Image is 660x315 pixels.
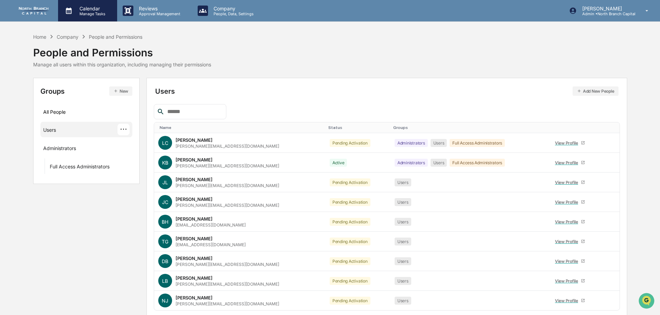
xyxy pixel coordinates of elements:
[7,101,12,106] div: 🔎
[552,256,588,267] a: View Profile
[550,125,604,130] div: Toggle SortBy
[49,117,84,122] a: Powered byPylon
[43,127,56,135] div: Users
[162,258,168,264] span: DB
[552,216,588,227] a: View Profile
[162,179,168,185] span: JL
[330,297,370,305] div: Pending Activation
[450,139,505,147] div: Full Access Administrators
[23,60,87,65] div: We're available if you need us!
[555,140,581,146] div: View Profile
[33,62,211,67] div: Manage all users within this organization, including managing their permissions
[330,178,370,186] div: Pending Activation
[57,87,86,94] span: Attestations
[176,157,213,163] div: [PERSON_NAME]
[74,11,109,16] p: Manage Tasks
[17,7,50,15] img: logo
[330,159,347,167] div: Active
[117,55,126,63] button: Start new chat
[162,160,168,166] span: KB
[552,295,588,306] a: View Profile
[552,157,588,168] a: View Profile
[176,163,279,168] div: [PERSON_NAME][EMAIL_ADDRESS][DOMAIN_NAME]
[89,34,142,40] div: People and Permissions
[4,84,47,97] a: 🖐️Preclearance
[162,239,168,244] span: TG
[393,125,545,130] div: Toggle SortBy
[552,138,588,148] a: View Profile
[395,198,411,206] div: Users
[162,278,168,284] span: LB
[555,239,581,244] div: View Profile
[133,6,184,11] p: Reviews
[395,178,411,186] div: Users
[552,177,588,188] a: View Profile
[69,117,84,122] span: Pylon
[176,295,213,300] div: [PERSON_NAME]
[176,281,279,287] div: [PERSON_NAME][EMAIL_ADDRESS][DOMAIN_NAME]
[577,11,635,16] p: Admin • North Branch Capital
[577,6,635,11] p: [PERSON_NAME]
[155,86,619,96] div: Users
[109,86,132,96] button: New
[23,53,113,60] div: Start new chat
[555,298,581,303] div: View Profile
[552,236,588,247] a: View Profile
[33,34,46,40] div: Home
[14,100,44,107] span: Data Lookup
[7,53,19,65] img: 1746055101610-c473b297-6a78-478c-a979-82029cc54cd1
[117,124,130,135] div: ···
[208,11,257,16] p: People, Data, Settings
[555,278,581,284] div: View Profile
[555,200,581,205] div: View Profile
[33,41,211,59] div: People and Permissions
[176,196,213,202] div: [PERSON_NAME]
[176,256,213,261] div: [PERSON_NAME]
[7,88,12,93] div: 🖐️
[176,203,279,208] div: [PERSON_NAME][EMAIL_ADDRESS][DOMAIN_NAME]
[395,257,411,265] div: Users
[133,11,184,16] p: Approval Management
[162,199,168,205] span: JC
[176,242,246,247] div: [EMAIL_ADDRESS][DOMAIN_NAME]
[555,259,581,264] div: View Profile
[395,218,411,226] div: Users
[612,125,616,130] div: Toggle SortBy
[328,125,388,130] div: Toggle SortBy
[638,292,657,311] iframe: Open customer support
[431,159,447,167] div: Users
[57,34,78,40] div: Company
[176,236,213,241] div: [PERSON_NAME]
[74,6,109,11] p: Calendar
[552,197,588,207] a: View Profile
[176,216,213,222] div: [PERSON_NAME]
[555,160,581,165] div: View Profile
[43,145,76,154] div: Administrators
[330,238,370,245] div: Pending Activation
[330,198,370,206] div: Pending Activation
[555,180,581,185] div: View Profile
[43,106,130,118] div: All People
[162,140,168,146] span: LC
[395,238,411,245] div: Users
[176,301,279,306] div: [PERSON_NAME][EMAIL_ADDRESS][DOMAIN_NAME]
[176,143,279,149] div: [PERSON_NAME][EMAIL_ADDRESS][DOMAIN_NAME]
[330,277,370,285] div: Pending Activation
[162,298,168,304] span: NJ
[555,219,581,224] div: View Profile
[7,15,126,26] p: How can we help?
[330,257,370,265] div: Pending Activation
[395,159,428,167] div: Administrators
[162,219,168,225] span: BH
[160,125,323,130] div: Toggle SortBy
[40,86,133,96] div: Groups
[395,297,411,305] div: Users
[431,139,447,147] div: Users
[176,262,279,267] div: [PERSON_NAME][EMAIL_ADDRESS][DOMAIN_NAME]
[14,87,45,94] span: Preclearance
[176,137,213,143] div: [PERSON_NAME]
[573,86,619,96] button: Add New People
[50,164,110,172] div: Full Access Administrators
